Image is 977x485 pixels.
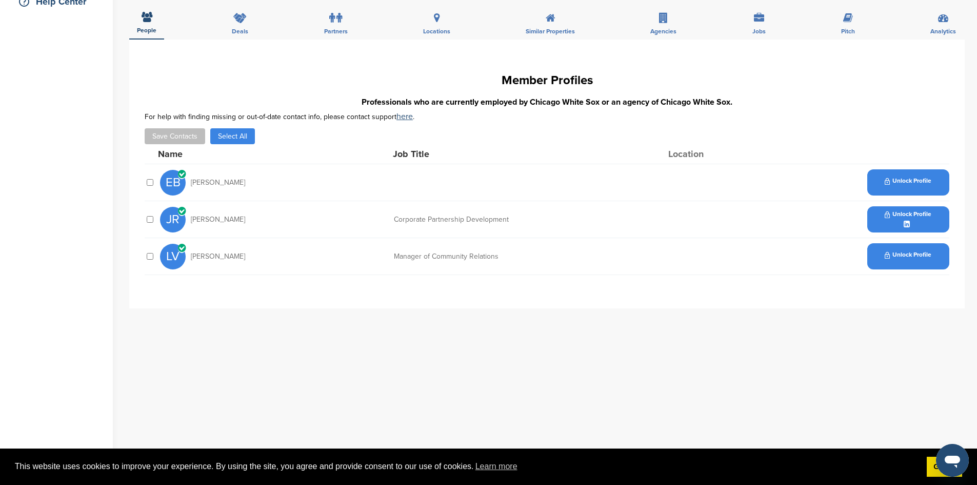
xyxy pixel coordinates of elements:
[232,28,248,34] span: Deals
[393,149,547,159] div: Job Title
[15,459,919,474] span: This website uses cookies to improve your experience. By using the site, you agree and provide co...
[752,28,766,34] span: Jobs
[137,27,156,33] span: People
[930,28,956,34] span: Analytics
[526,28,575,34] span: Similar Properties
[885,211,931,218] span: Unlock Profile
[324,28,348,34] span: Partners
[158,149,271,159] div: Name
[160,238,949,275] a: LV [PERSON_NAME] Manager of Community Relations Unlock Profile
[160,207,186,232] span: JR
[474,459,519,474] a: learn more about cookies
[160,170,186,196] span: EB
[160,201,949,238] a: JR [PERSON_NAME] Corporate Partnership Development Unlock Profile
[650,28,676,34] span: Agencies
[936,444,969,477] iframe: Button to launch messaging window
[927,457,962,477] a: dismiss cookie message
[396,111,413,122] a: here
[145,71,949,90] h1: Member Profiles
[668,149,745,159] div: Location
[160,244,186,269] span: LV
[160,164,949,201] a: EB [PERSON_NAME] Unlock Profile
[885,251,931,259] span: Unlock Profile
[394,216,548,223] div: Corporate Partnership Development
[841,28,855,34] span: Pitch
[394,253,548,260] div: Manager of Community Relations
[145,128,205,144] button: Save Contacts
[191,216,245,223] span: [PERSON_NAME]
[210,128,255,144] button: Select All
[423,28,450,34] span: Locations
[191,179,245,186] span: [PERSON_NAME]
[885,178,931,185] span: Unlock Profile
[145,112,949,121] div: For help with finding missing or out-of-date contact info, please contact support .
[191,253,245,260] span: [PERSON_NAME]
[145,96,949,108] h3: Professionals who are currently employed by Chicago White Sox or an agency of Chicago White Sox.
